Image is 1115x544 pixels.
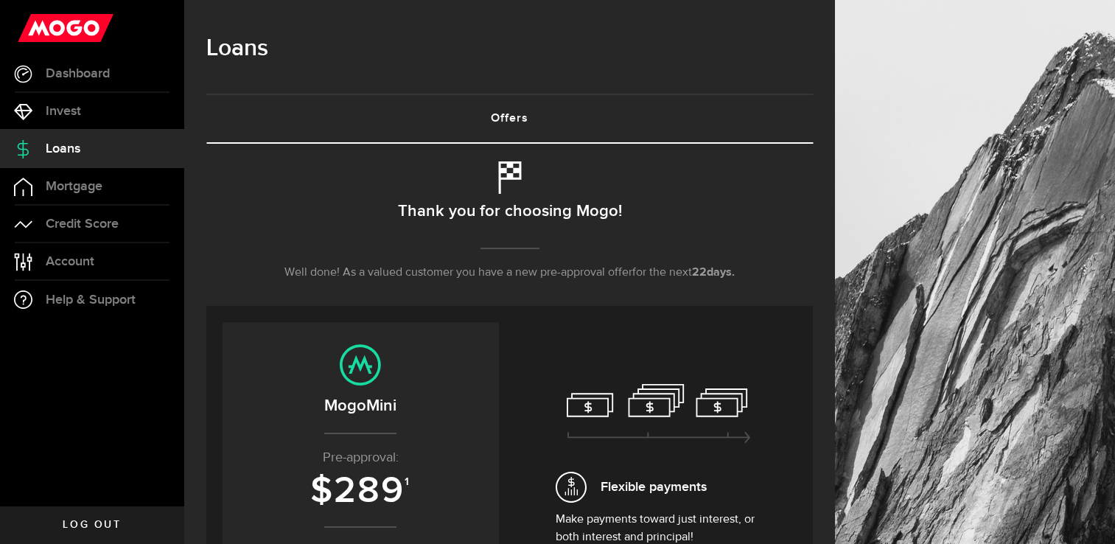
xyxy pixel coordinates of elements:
span: for the next [632,267,692,279]
a: Offers [206,95,813,142]
span: Account [46,255,94,268]
h2: Thank you for choosing Mogo! [398,196,622,227]
p: Pre-approval: [237,448,484,468]
h1: Loans [206,29,813,68]
span: Dashboard [46,67,110,80]
span: Invest [46,105,81,118]
span: Mortgage [46,180,102,193]
ul: Tabs Navigation [206,94,813,144]
sup: 1 [405,475,410,489]
h2: MogoMini [237,394,484,418]
span: Well done! As a valued customer you have a new pre-approval offer [284,267,632,279]
span: $ [310,469,334,513]
span: days. [707,267,735,279]
span: Loans [46,142,80,156]
span: Log out [63,520,121,530]
span: 289 [334,469,405,513]
span: Help & Support [46,293,136,307]
span: Credit Score [46,217,119,231]
span: 22 [692,267,707,279]
span: Flexible payments [601,477,707,497]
